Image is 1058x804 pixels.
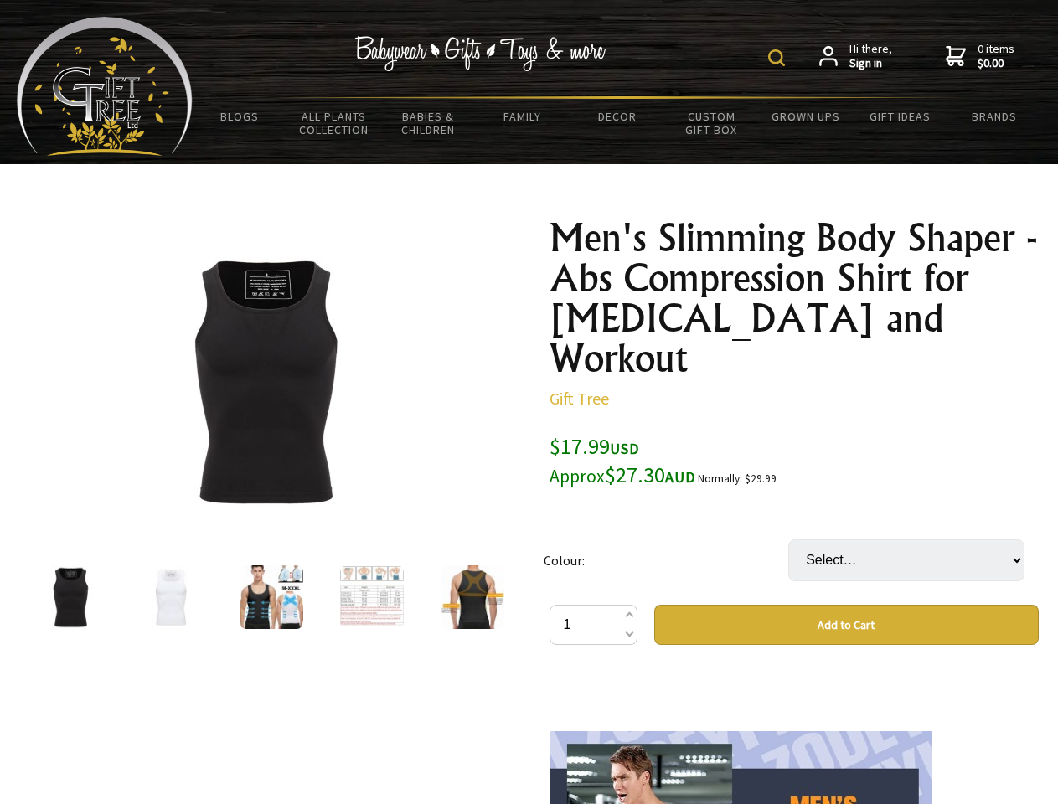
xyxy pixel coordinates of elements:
a: Gift Tree [550,388,609,409]
strong: Sign in [849,56,892,71]
a: Custom Gift Box [664,99,759,147]
a: Grown Ups [758,99,853,134]
span: AUD [665,467,695,487]
img: Men's Slimming Body Shaper - Abs Compression Shirt for Gynecomastia and Workout [441,565,504,629]
a: Brands [947,99,1042,134]
span: USD [610,439,639,458]
strong: $0.00 [978,56,1014,71]
img: Men's Slimming Body Shaper - Abs Compression Shirt for Gynecomastia and Workout [240,565,303,629]
small: Normally: $29.99 [698,472,777,486]
img: product search [768,49,785,66]
a: Gift Ideas [853,99,947,134]
img: Men's Slimming Body Shaper - Abs Compression Shirt for Gynecomastia and Workout [139,565,203,629]
a: Hi there,Sign in [819,42,892,71]
a: Decor [570,99,664,134]
a: Babies & Children [381,99,476,147]
img: Men's Slimming Body Shaper - Abs Compression Shirt for Gynecomastia and Workout [39,565,102,629]
span: 0 items [978,41,1014,71]
img: Men's Slimming Body Shaper - Abs Compression Shirt for Gynecomastia and Workout [134,250,395,512]
button: Add to Cart [654,605,1039,645]
a: 0 items$0.00 [946,42,1014,71]
span: $17.99 $27.30 [550,432,695,488]
img: Men's Slimming Body Shaper - Abs Compression Shirt for Gynecomastia and Workout [340,565,404,629]
img: Babyware - Gifts - Toys and more... [17,17,193,156]
td: Colour: [544,516,788,605]
a: Family [476,99,570,134]
a: BLOGS [193,99,287,134]
a: All Plants Collection [287,99,382,147]
h1: Men's Slimming Body Shaper - Abs Compression Shirt for [MEDICAL_DATA] and Workout [550,218,1039,379]
img: Babywear - Gifts - Toys & more [355,36,606,71]
small: Approx [550,465,605,487]
span: Hi there, [849,42,892,71]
